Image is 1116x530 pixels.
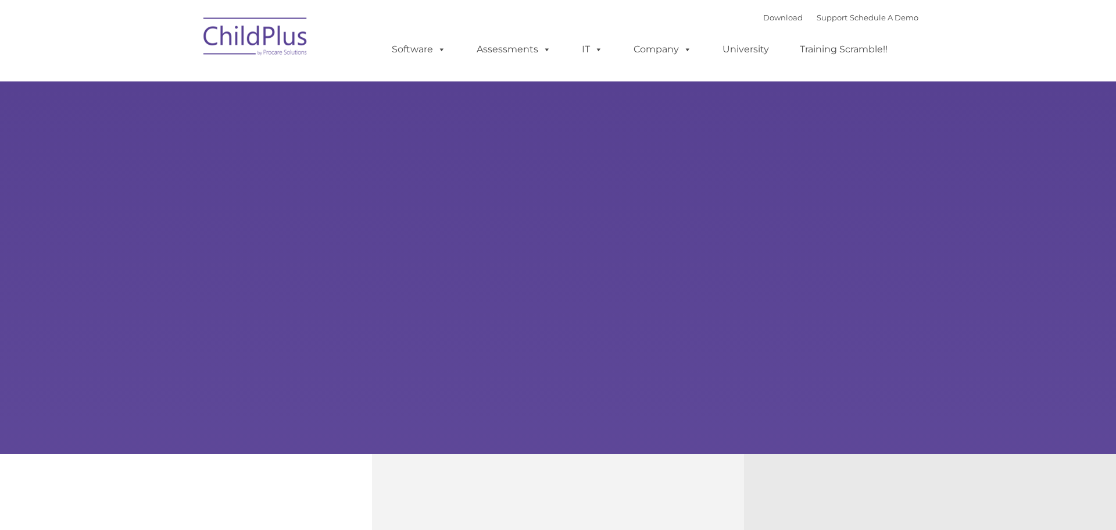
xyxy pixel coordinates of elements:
font: | [763,13,918,22]
a: Download [763,13,803,22]
a: Training Scramble!! [788,38,899,61]
img: ChildPlus by Procare Solutions [198,9,314,67]
a: IT [570,38,614,61]
a: University [711,38,781,61]
a: Assessments [465,38,563,61]
a: Company [622,38,703,61]
a: Support [817,13,847,22]
a: Schedule A Demo [850,13,918,22]
a: Software [380,38,457,61]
